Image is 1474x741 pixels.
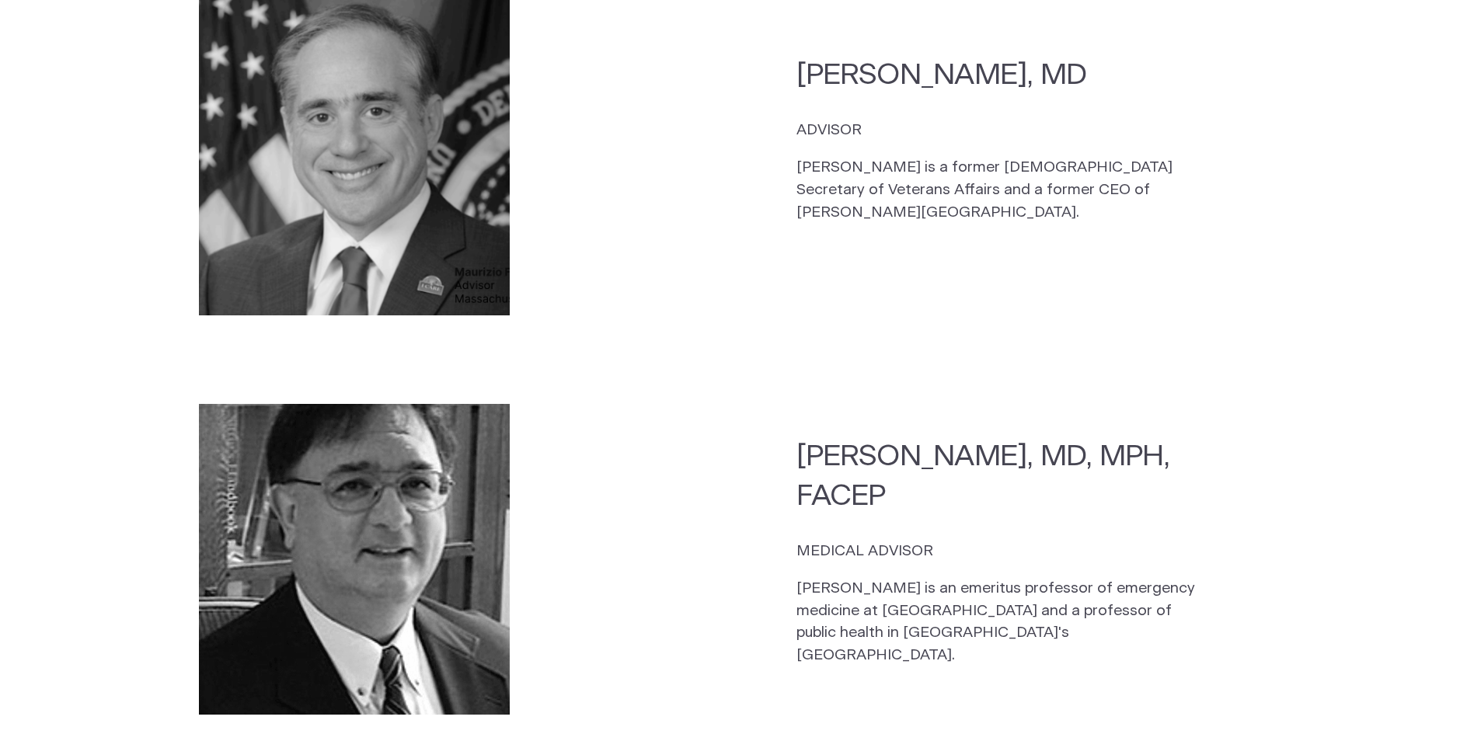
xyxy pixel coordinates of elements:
p: [PERSON_NAME] is an emeritus professor of emergency medicine at [GEOGRAPHIC_DATA] and a professor... [796,578,1215,667]
p: [PERSON_NAME] is a former [DEMOGRAPHIC_DATA] Secretary of Veterans Affairs and a former CEO of [P... [796,157,1215,224]
h2: [PERSON_NAME], MD, MPH, FACEP [796,437,1215,516]
p: ADVISOR [796,120,1215,142]
h2: [PERSON_NAME], MD [796,55,1215,95]
p: MEDICAL ADVISOR [796,541,1215,563]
